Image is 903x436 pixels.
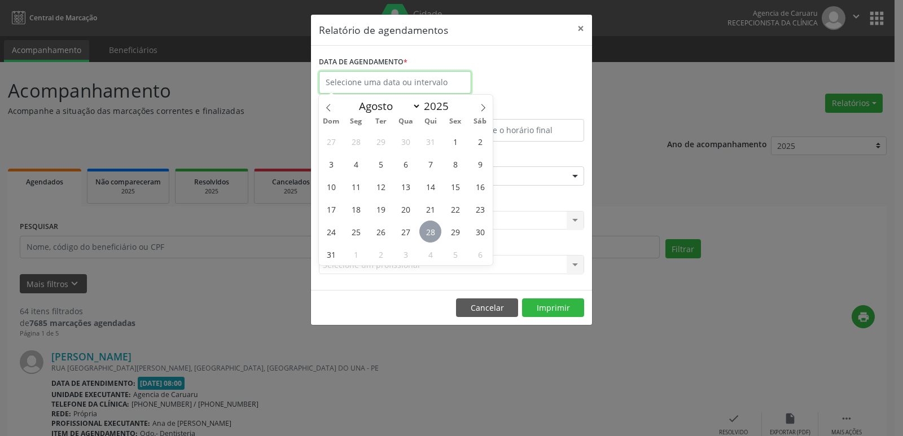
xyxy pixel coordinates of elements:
span: Agosto 20, 2025 [394,198,417,220]
h5: Relatório de agendamentos [319,23,448,37]
span: Qua [393,118,418,125]
span: Setembro 3, 2025 [394,243,417,265]
span: Agosto 25, 2025 [345,221,367,243]
span: Julho 31, 2025 [419,130,441,152]
span: Agosto 23, 2025 [469,198,491,220]
input: Selecione uma data ou intervalo [319,71,471,94]
span: Agosto 18, 2025 [345,198,367,220]
span: Setembro 4, 2025 [419,243,441,265]
span: Qui [418,118,443,125]
span: Setembro 1, 2025 [345,243,367,265]
span: Agosto 29, 2025 [444,221,466,243]
span: Agosto 21, 2025 [419,198,441,220]
span: Agosto 15, 2025 [444,175,466,197]
label: ATÉ [454,102,584,119]
span: Seg [344,118,369,125]
span: Agosto 1, 2025 [444,130,466,152]
span: Agosto 28, 2025 [419,221,441,243]
span: Agosto 10, 2025 [320,175,342,197]
span: Agosto 22, 2025 [444,198,466,220]
span: Agosto 3, 2025 [320,153,342,175]
span: Agosto 27, 2025 [394,221,417,243]
span: Agosto 17, 2025 [320,198,342,220]
span: Agosto 24, 2025 [320,221,342,243]
span: Dom [319,118,344,125]
button: Imprimir [522,298,584,318]
button: Close [569,15,592,42]
span: Agosto 4, 2025 [345,153,367,175]
label: DATA DE AGENDAMENTO [319,54,407,71]
button: Cancelar [456,298,518,318]
input: Year [421,99,458,113]
span: Agosto 16, 2025 [469,175,491,197]
span: Agosto 7, 2025 [419,153,441,175]
span: Agosto 8, 2025 [444,153,466,175]
span: Julho 27, 2025 [320,130,342,152]
span: Agosto 2, 2025 [469,130,491,152]
select: Month [353,98,421,114]
span: Ter [369,118,393,125]
span: Agosto 30, 2025 [469,221,491,243]
span: Julho 30, 2025 [394,130,417,152]
span: Agosto 11, 2025 [345,175,367,197]
span: Agosto 13, 2025 [394,175,417,197]
span: Julho 28, 2025 [345,130,367,152]
span: Agosto 5, 2025 [370,153,392,175]
span: Julho 29, 2025 [370,130,392,152]
span: Agosto 19, 2025 [370,198,392,220]
span: Agosto 14, 2025 [419,175,441,197]
span: Setembro 5, 2025 [444,243,466,265]
span: Agosto 12, 2025 [370,175,392,197]
span: Agosto 26, 2025 [370,221,392,243]
span: Sáb [468,118,493,125]
span: Setembro 6, 2025 [469,243,491,265]
span: Agosto 9, 2025 [469,153,491,175]
span: Sex [443,118,468,125]
span: Agosto 31, 2025 [320,243,342,265]
span: Agosto 6, 2025 [394,153,417,175]
span: Setembro 2, 2025 [370,243,392,265]
input: Selecione o horário final [454,119,584,142]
